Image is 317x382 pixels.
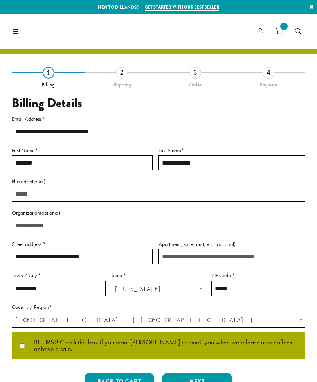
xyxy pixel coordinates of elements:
[158,79,232,88] div: Order
[116,67,128,79] div: 2
[40,209,60,216] span: (optional)
[215,240,236,247] span: (optional)
[289,25,308,38] a: Search
[26,339,299,353] span: BE FIRST! Check this box if you want [PERSON_NAME] to email you when we release new coffees or ha...
[12,114,305,124] label: Email Address
[158,145,305,155] label: Last Name
[12,312,305,328] span: United States (US)
[18,343,26,348] input: BE FIRST! Check this box if you want [PERSON_NAME] to email you when we release new coffees or ha...
[12,79,85,88] div: Billing
[12,312,305,328] span: Country / Region
[189,67,201,79] div: 3
[211,271,305,280] label: ZIP Code
[12,271,106,280] label: Town / City
[85,79,159,88] div: Shipping
[263,67,274,79] div: 4
[12,96,305,111] h3: Billing Details
[25,178,45,185] span: (optional)
[43,67,54,79] div: 1
[12,208,305,218] label: Organization
[158,239,305,249] label: Apartment, suite, unit, etc.
[12,145,153,155] label: First Name
[145,4,219,11] a: Get started with our best seller
[112,281,205,296] span: State
[112,281,205,296] span: Washington
[112,271,205,280] label: State
[12,239,153,249] label: Street address
[232,79,306,88] div: Payment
